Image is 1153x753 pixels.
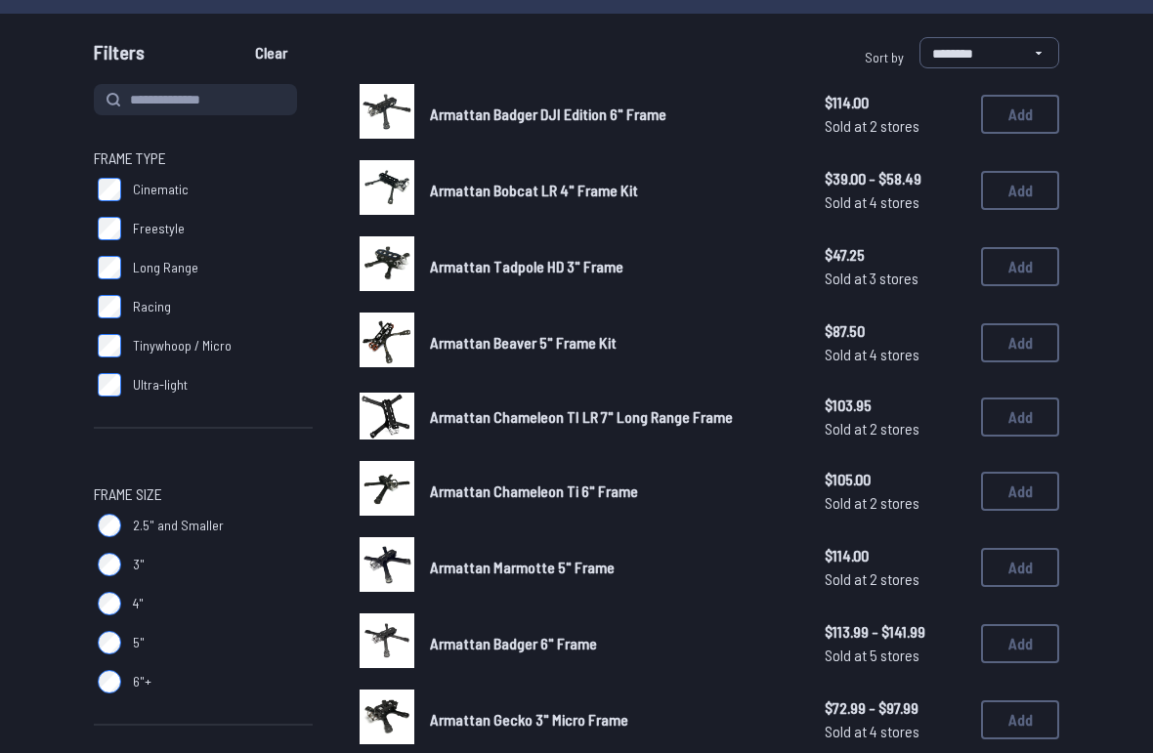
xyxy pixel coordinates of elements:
[825,243,965,267] span: $47.25
[430,255,793,278] a: Armattan Tadpole HD 3" Frame
[360,160,414,221] a: image
[133,219,185,238] span: Freestyle
[360,393,414,439] img: image
[825,394,965,417] span: $103.95
[98,553,121,576] input: 3"
[133,336,232,356] span: Tinywhoop / Micro
[238,37,304,68] button: Clear
[98,217,121,240] input: Freestyle
[825,343,965,366] span: Sold at 4 stores
[981,548,1059,587] button: Add
[825,544,965,567] span: $114.00
[360,236,414,297] a: image
[133,555,145,574] span: 3"
[360,389,414,445] a: image
[981,95,1059,134] button: Add
[98,373,121,397] input: Ultra-light
[919,37,1059,68] select: Sort by
[360,690,414,750] a: image
[825,620,965,644] span: $113.99 - $141.99
[981,171,1059,210] button: Add
[94,146,166,170] span: Frame Type
[98,334,121,357] input: Tinywhoop / Micro
[94,482,162,506] span: Frame Size
[825,319,965,343] span: $87.50
[133,594,144,613] span: 4"
[430,179,793,202] a: Armattan Bobcat LR 4" Frame Kit
[360,461,414,522] a: image
[133,375,188,395] span: Ultra-light
[360,160,414,215] img: image
[430,407,733,426] span: Armattan Chameleon TI LR 7" Long Range Frame
[430,558,615,576] span: Armattan Marmotte 5" Frame
[825,491,965,515] span: Sold at 2 stores
[430,481,638,500] span: Armattan Chameleon Ti 6" Frame
[430,710,628,729] span: Armattan Gecko 3" Micro Frame
[981,700,1059,739] button: Add
[981,472,1059,511] button: Add
[825,91,965,114] span: $114.00
[981,247,1059,286] button: Add
[360,537,414,592] img: image
[825,114,965,138] span: Sold at 2 stores
[825,167,965,190] span: $39.00 - $58.49
[360,84,414,139] img: image
[865,49,904,65] span: Sort by
[430,480,793,503] a: Armattan Chameleon Ti 6" Frame
[360,690,414,744] img: image
[981,323,1059,362] button: Add
[133,180,189,199] span: Cinematic
[360,613,414,674] a: image
[98,514,121,537] input: 2.5" and Smaller
[825,696,965,720] span: $72.99 - $97.99
[825,468,965,491] span: $105.00
[825,267,965,290] span: Sold at 3 stores
[98,178,121,201] input: Cinematic
[825,190,965,214] span: Sold at 4 stores
[360,84,414,145] a: image
[360,537,414,598] a: image
[360,313,414,373] a: image
[430,405,793,429] a: Armattan Chameleon TI LR 7" Long Range Frame
[98,592,121,615] input: 4"
[825,644,965,667] span: Sold at 5 stores
[825,720,965,743] span: Sold at 4 stores
[133,297,171,316] span: Racing
[133,516,224,535] span: 2.5" and Smaller
[430,103,793,126] a: Armattan Badger DJI Edition 6" Frame
[430,331,793,355] a: Armattan Beaver 5" Frame Kit
[360,313,414,367] img: image
[360,236,414,291] img: image
[981,397,1059,437] button: Add
[430,708,793,732] a: Armattan Gecko 3" Micro Frame
[133,258,198,277] span: Long Range
[430,333,617,352] span: Armattan Beaver 5" Frame Kit
[133,672,151,691] span: 6"+
[430,257,623,275] span: Armattan Tadpole HD 3" Frame
[430,556,793,579] a: Armattan Marmotte 5" Frame
[133,633,145,652] span: 5"
[430,181,638,199] span: Armattan Bobcat LR 4" Frame Kit
[98,295,121,318] input: Racing
[825,417,965,440] span: Sold at 2 stores
[981,624,1059,663] button: Add
[98,256,121,279] input: Long Range
[94,37,145,76] span: Filters
[430,634,597,652] span: Armattan Badger 6" Frame
[825,567,965,591] span: Sold at 2 stores
[360,613,414,668] img: image
[360,461,414,516] img: image
[430,105,666,123] span: Armattan Badger DJI Edition 6" Frame
[430,632,793,655] a: Armattan Badger 6" Frame
[98,670,121,693] input: 6"+
[98,631,121,654] input: 5"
